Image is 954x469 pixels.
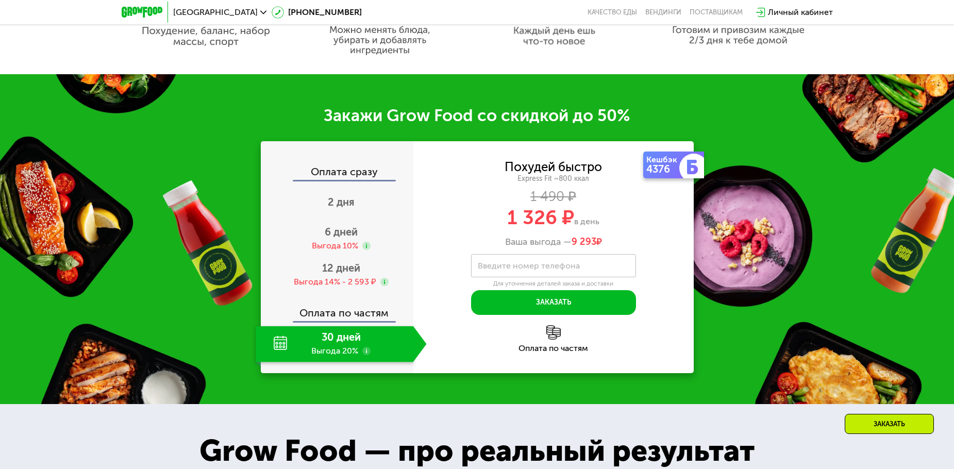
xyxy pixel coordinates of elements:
[413,191,694,203] div: 1 490 ₽
[173,8,258,16] span: [GEOGRAPHIC_DATA]
[413,344,694,353] div: Оплата по частям
[312,240,358,252] div: Выгода 10%
[328,196,355,208] span: 2 дня
[325,226,358,238] span: 6 дней
[471,280,636,288] div: Для уточнения деталей заказа и доставки
[262,297,413,321] div: Оплата по частям
[505,161,602,173] div: Похудей быстро
[546,325,561,340] img: l6xcnZfty9opOoJh.png
[572,237,602,248] span: ₽
[646,156,681,164] div: Кешбэк
[845,414,934,434] div: Заказать
[272,6,362,19] a: [PHONE_NUMBER]
[507,206,574,229] span: 1 326 ₽
[294,276,376,288] div: Выгода 14% - 2 593 ₽
[588,8,637,16] a: Качество еды
[471,290,636,315] button: Заказать
[572,236,596,247] span: 9 293
[413,174,694,183] div: Express Fit ~800 ккал
[262,156,413,180] div: Оплата сразу
[646,164,681,174] div: 4376
[645,8,681,16] a: Вендинги
[322,262,360,274] span: 12 дней
[478,263,580,269] label: Введите номер телефона
[690,8,743,16] div: поставщикам
[574,216,599,226] span: в день
[413,237,694,248] div: Ваша выгода —
[768,6,833,19] div: Личный кабинет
